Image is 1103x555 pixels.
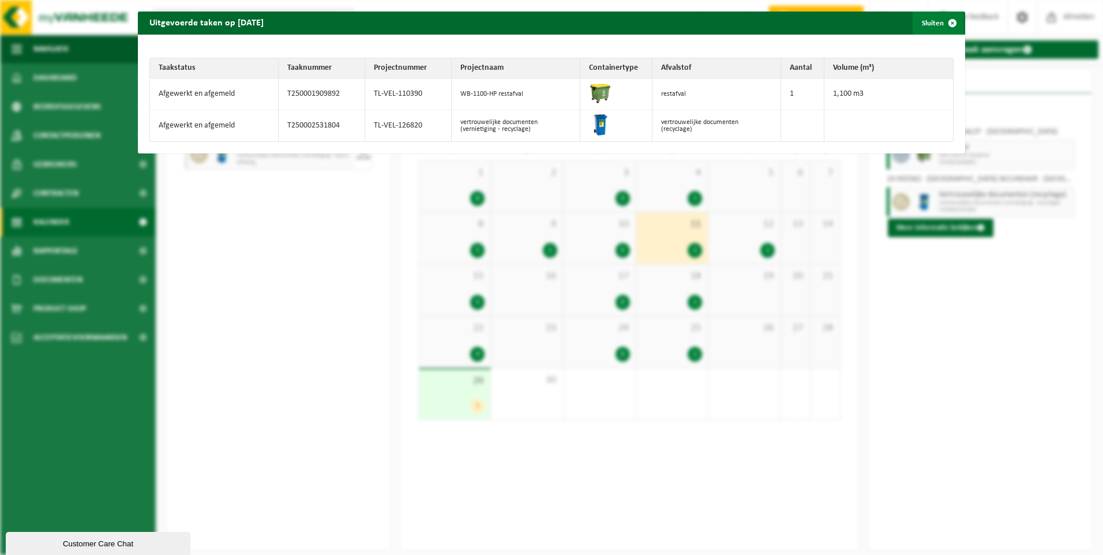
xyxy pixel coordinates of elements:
[652,58,781,78] th: Afvalstof
[365,78,452,110] td: TL-VEL-110390
[652,110,781,141] td: vertrouwelijke documenten (recyclage)
[452,78,580,110] td: WB-1100-HP restafval
[279,58,365,78] th: Taaknummer
[781,78,824,110] td: 1
[452,58,580,78] th: Projectnaam
[589,81,612,104] img: WB-1100-HPE-GN-50
[150,110,279,141] td: Afgewerkt en afgemeld
[365,110,452,141] td: TL-VEL-126820
[589,113,612,136] img: WB-0240-HPE-BE-09
[365,58,452,78] th: Projectnummer
[580,58,652,78] th: Containertype
[150,78,279,110] td: Afgewerkt en afgemeld
[279,78,365,110] td: T250001909892
[652,78,781,110] td: restafval
[6,530,193,555] iframe: chat widget
[913,12,964,35] button: Sluiten
[150,58,279,78] th: Taakstatus
[824,78,953,110] td: 1,100 m3
[138,12,275,33] h2: Uitgevoerde taken op [DATE]
[452,110,580,141] td: vertrouwelijke documenten (vernietiging - recyclage)
[824,58,953,78] th: Volume (m³)
[279,110,365,141] td: T250002531804
[781,58,824,78] th: Aantal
